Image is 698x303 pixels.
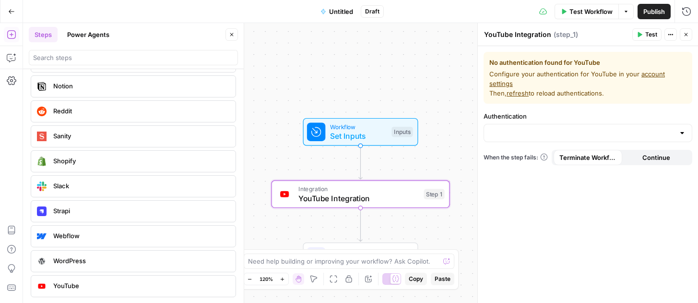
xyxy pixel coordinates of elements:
[37,231,47,241] img: webflow-icon.webp
[489,58,686,67] span: No authentication found for YouTube
[37,182,47,191] img: Slack-mark-RGB.png
[405,273,427,285] button: Copy
[53,181,228,191] span: Slack
[484,153,548,162] a: When the step fails:
[484,111,692,121] label: Authentication
[315,4,359,19] button: Untitled
[638,4,671,19] button: Publish
[53,106,228,116] span: Reddit
[298,184,419,194] span: Integration
[645,30,657,39] span: Test
[37,82,47,91] img: Notion_app_logo.png
[329,7,353,16] span: Untitled
[272,118,450,146] div: WorkflowSet InputsInputs
[365,7,379,16] span: Draft
[260,275,273,283] span: 120%
[431,273,454,285] button: Paste
[435,275,450,283] span: Paste
[330,122,387,131] span: Workflow
[272,181,450,208] div: IntegrationYouTube IntegrationStep 1
[53,256,228,266] span: WordPress
[53,81,228,91] span: Notion
[61,27,115,42] button: Power Agents
[507,89,529,97] span: refresh
[37,256,47,266] img: WordPress%20logotype.png
[33,53,234,62] input: Search steps
[409,275,423,283] span: Copy
[632,28,662,41] button: Test
[37,132,47,141] img: logo.svg
[569,7,613,16] span: Test Workflow
[272,242,450,270] div: EndOutput
[555,4,618,19] button: Test Workflow
[622,150,691,165] button: Continue
[559,153,616,162] span: Terminate Workflow
[484,30,551,39] textarea: YouTube Integration
[53,131,228,141] span: Sanity
[53,206,228,216] span: Strapi
[53,231,228,241] span: Webflow
[279,188,290,200] img: youtube-logo.webp
[37,206,47,216] img: Strapi.monogram.logo.png
[37,281,47,291] img: youtube-logo.webp
[642,153,670,162] span: Continue
[330,247,408,256] span: End
[359,208,362,242] g: Edge from step_1 to end
[554,30,578,39] span: ( step_1 )
[391,127,413,137] div: Inputs
[643,7,665,16] span: Publish
[53,156,228,166] span: Shopify
[37,107,47,116] img: reddit_icon.png
[53,281,228,291] span: YouTube
[29,27,58,42] button: Steps
[359,146,362,180] g: Edge from start to step_1
[330,130,387,142] span: Set Inputs
[298,193,419,204] span: YouTube Integration
[424,189,445,200] div: Step 1
[37,157,47,166] img: download.png
[489,69,686,98] span: Configure your authentication for YouTube in your Then, to reload authentications.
